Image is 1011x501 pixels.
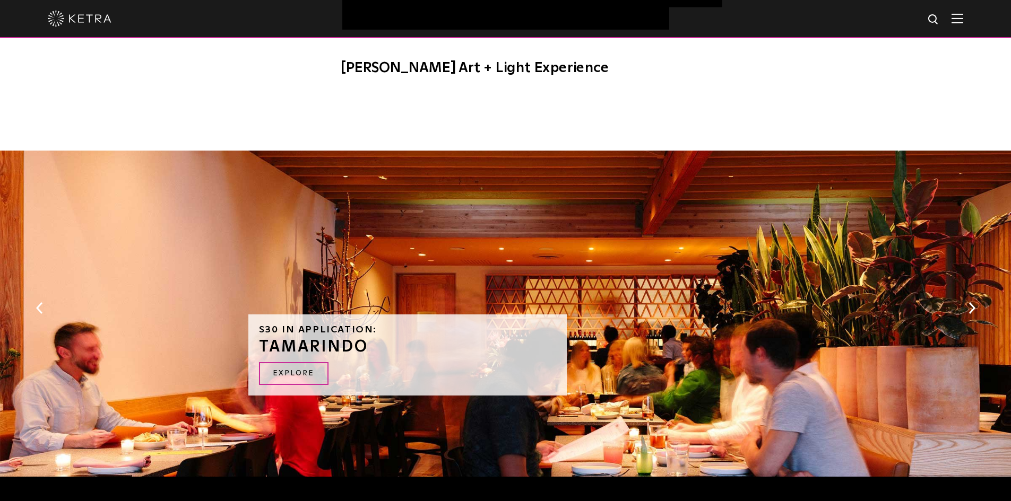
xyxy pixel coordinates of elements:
[259,362,329,385] a: EXPLORE
[952,13,963,23] img: Hamburger%20Nav.svg
[927,13,940,27] img: search icon
[34,301,45,315] button: Previous
[259,325,556,335] h6: S30 in Application:
[966,301,977,315] button: Next
[48,11,111,27] img: ketra-logo-2019-white
[259,339,556,355] h3: TAMARINDO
